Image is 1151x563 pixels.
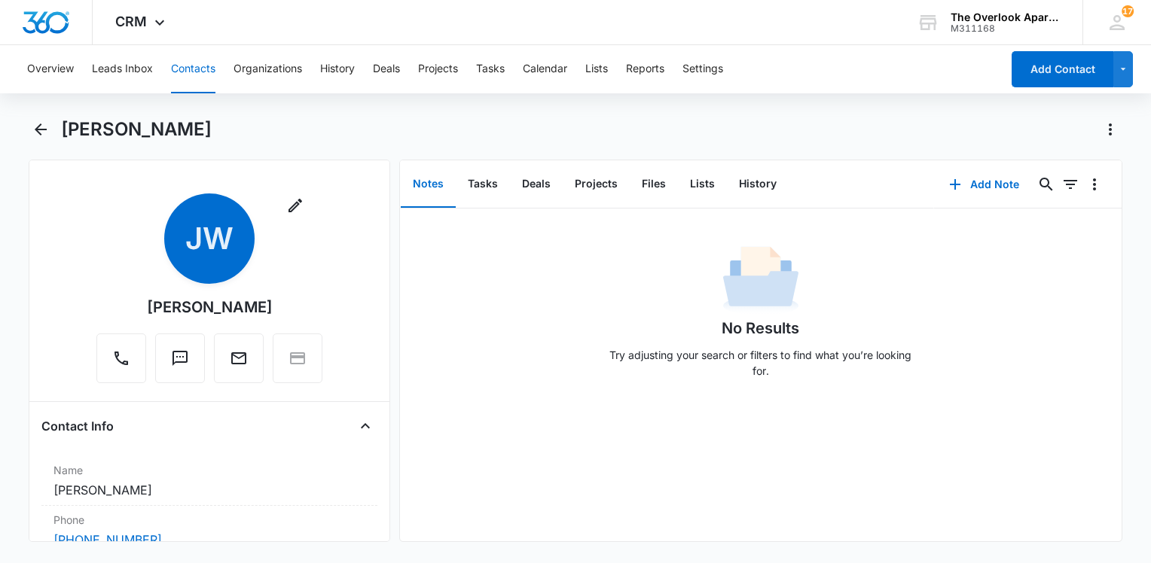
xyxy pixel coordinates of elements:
[214,333,264,383] button: Email
[727,161,789,208] button: History
[41,506,377,555] div: Phone[PHONE_NUMBER]
[1082,172,1107,196] button: Overflow Menu
[418,45,458,93] button: Projects
[92,45,153,93] button: Leads Inbox
[1034,172,1058,196] button: Search...
[603,347,919,379] p: Try adjusting your search or filters to find what you’re looking for.
[29,117,52,142] button: Back
[61,118,212,141] h1: [PERSON_NAME]
[934,166,1034,202] button: Add Note
[585,45,608,93] button: Lists
[951,11,1061,23] div: account name
[41,456,377,506] div: Name[PERSON_NAME]
[476,45,505,93] button: Tasks
[96,357,146,370] a: Call
[563,161,630,208] button: Projects
[53,462,365,478] label: Name
[682,45,723,93] button: Settings
[53,531,162,549] a: [PHONE_NUMBER]
[155,357,205,370] a: Text
[171,45,215,93] button: Contacts
[147,296,273,318] div: [PERSON_NAME]
[1122,5,1134,17] span: 17
[722,317,799,339] h1: No Results
[53,481,365,499] dd: [PERSON_NAME]
[1012,51,1113,87] button: Add Contact
[723,242,798,317] img: No Data
[373,45,400,93] button: Deals
[53,512,365,528] label: Phone
[523,45,567,93] button: Calendar
[456,161,510,208] button: Tasks
[678,161,727,208] button: Lists
[1122,5,1134,17] div: notifications count
[401,161,456,208] button: Notes
[630,161,678,208] button: Files
[510,161,563,208] button: Deals
[1058,172,1082,196] button: Filters
[115,14,147,29] span: CRM
[234,45,302,93] button: Organizations
[164,193,255,284] span: JW
[96,333,146,383] button: Call
[27,45,74,93] button: Overview
[951,23,1061,34] div: account id
[626,45,664,93] button: Reports
[353,414,377,438] button: Close
[320,45,355,93] button: History
[155,333,205,383] button: Text
[41,417,114,435] h4: Contact Info
[1098,117,1122,142] button: Actions
[214,357,264,370] a: Email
